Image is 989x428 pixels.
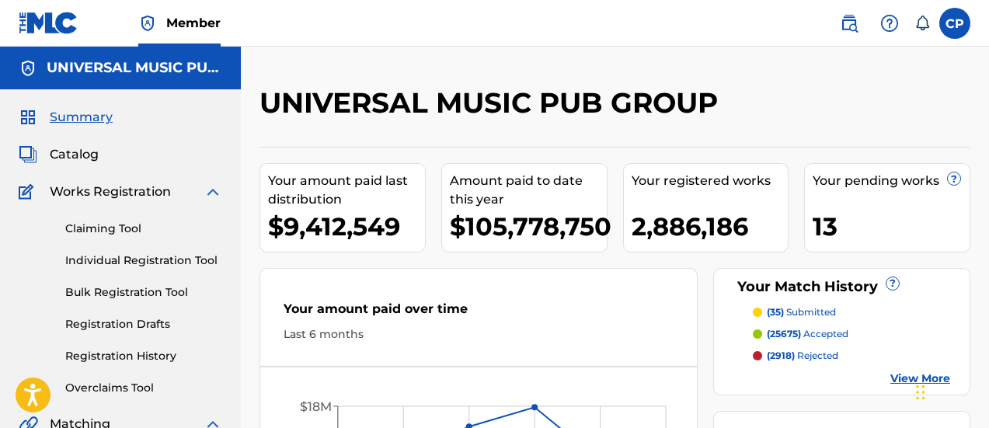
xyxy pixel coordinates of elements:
a: Claiming Tool [65,221,222,237]
span: (25675) [767,328,801,339]
p: accepted [767,327,848,341]
div: $105,778,750 [450,209,607,244]
a: (25675) accepted [753,327,950,341]
h5: UNIVERSAL MUSIC PUB GROUP [47,59,222,77]
img: MLC Logo [19,12,78,34]
span: Catalog [50,145,99,164]
div: Your amount paid over time [284,300,674,326]
a: (35) submitted [753,305,950,319]
span: Member [166,14,221,32]
div: Help [874,8,905,39]
img: Accounts [19,59,37,78]
div: $9,412,549 [268,209,425,244]
span: ? [886,277,899,290]
div: Your registered works [632,172,789,190]
iframe: Resource Center [945,242,989,367]
div: Last 6 months [284,326,674,343]
div: Notifications [914,16,930,31]
span: Works Registration [50,183,171,201]
a: CatalogCatalog [19,145,99,164]
img: Works Registration [19,183,39,201]
img: help [880,14,899,33]
a: (2918) rejected [753,349,950,363]
div: 2,886,186 [632,209,789,244]
a: Individual Registration Tool [65,252,222,269]
p: rejected [767,349,838,363]
img: Summary [19,108,37,127]
span: (2918) [767,350,795,361]
a: Bulk Registration Tool [65,284,222,301]
a: Overclaims Tool [65,380,222,396]
div: Your pending works [813,172,970,190]
span: (35) [767,306,784,318]
a: View More [890,371,950,387]
img: Catalog [19,145,37,164]
div: Drag [916,369,925,416]
a: Public Search [834,8,865,39]
img: Top Rightsholder [138,14,157,33]
a: SummarySummary [19,108,113,127]
iframe: Chat Widget [911,353,989,428]
img: expand [204,183,222,201]
span: ? [948,172,960,185]
div: 13 [813,209,970,244]
div: Your amount paid last distribution [268,172,425,209]
div: Your Match History [733,277,950,298]
img: search [840,14,858,33]
h2: UNIVERSAL MUSIC PUB GROUP [259,85,726,120]
div: Amount paid to date this year [450,172,607,209]
tspan: $18M [300,399,332,414]
p: submitted [767,305,836,319]
span: Summary [50,108,113,127]
a: Registration History [65,348,222,364]
a: Registration Drafts [65,316,222,332]
div: User Menu [939,8,970,39]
